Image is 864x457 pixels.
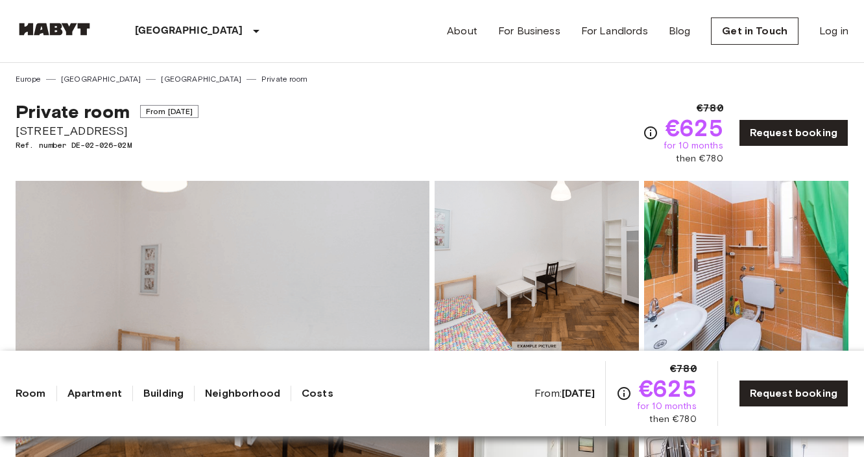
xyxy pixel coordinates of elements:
span: for 10 months [664,139,723,152]
a: Private room [261,73,307,85]
a: About [447,23,477,39]
span: [STREET_ADDRESS] [16,123,198,139]
span: From: [534,386,595,401]
svg: Check cost overview for full price breakdown. Please note that discounts apply to new joiners onl... [616,386,632,401]
a: Room [16,386,46,401]
span: €625 [639,377,697,400]
a: [GEOGRAPHIC_DATA] [61,73,141,85]
span: €780 [697,100,723,116]
span: then €780 [649,413,696,426]
a: Europe [16,73,41,85]
svg: Check cost overview for full price breakdown. Please note that discounts apply to new joiners onl... [643,125,658,141]
img: Habyt [16,23,93,36]
a: Request booking [739,119,848,146]
a: For Landlords [581,23,648,39]
span: €780 [670,361,697,377]
a: For Business [498,23,560,39]
a: Building [143,386,184,401]
a: Get in Touch [711,18,798,45]
img: Picture of unit DE-02-026-02M [644,181,848,351]
span: Private room [16,100,130,123]
span: then €780 [676,152,723,165]
img: Picture of unit DE-02-026-02M [435,181,639,351]
a: Request booking [739,380,848,407]
b: [DATE] [562,387,595,399]
a: [GEOGRAPHIC_DATA] [161,73,241,85]
span: Ref. number DE-02-026-02M [16,139,198,151]
span: From [DATE] [140,105,199,118]
a: Apartment [67,386,122,401]
a: Log in [819,23,848,39]
a: Costs [302,386,333,401]
p: [GEOGRAPHIC_DATA] [135,23,243,39]
span: for 10 months [637,400,697,413]
span: €625 [666,116,723,139]
a: Blog [669,23,691,39]
a: Neighborhood [205,386,280,401]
